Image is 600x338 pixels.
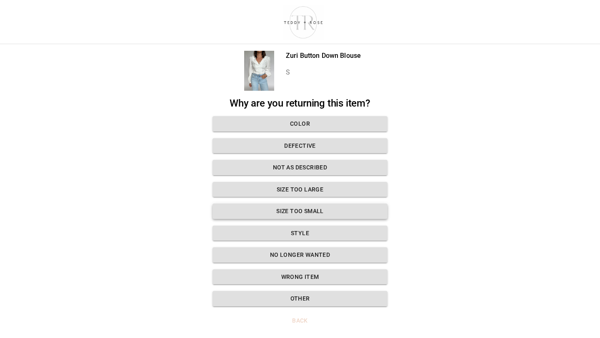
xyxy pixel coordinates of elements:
[212,116,387,132] button: Color
[212,247,387,263] button: No longer wanted
[212,97,387,109] h2: Why are you returning this item?
[212,160,387,175] button: Not as described
[212,291,387,306] button: Other
[212,226,387,241] button: Style
[212,182,387,197] button: Size too large
[286,51,361,61] p: Zuri Button Down Blouse
[212,313,387,328] button: Back
[212,204,387,219] button: Size too small
[286,67,361,77] p: S
[212,269,387,285] button: Wrong Item
[212,138,387,154] button: Defective
[280,4,327,40] img: shop-teddyrose.myshopify.com-d93983e8-e25b-478f-b32e-9430bef33fdd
